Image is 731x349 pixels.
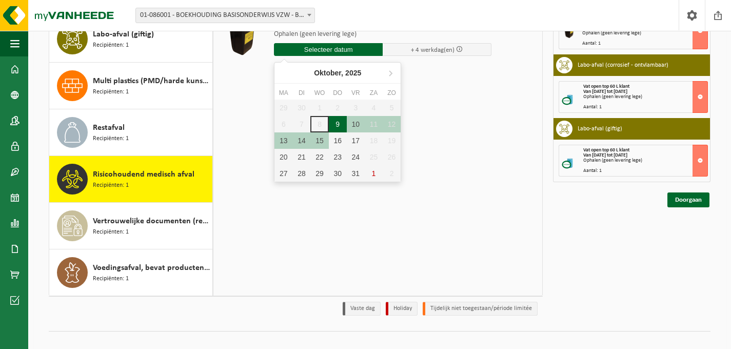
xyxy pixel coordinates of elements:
[49,203,213,249] button: Vertrouwelijke documenten (recyclage) Recipiënten: 1
[274,43,383,56] input: Selecteer datum
[49,156,213,203] button: Risicohoudend medisch afval Recipiënten: 1
[345,69,361,76] i: 2025
[49,109,213,156] button: Restafval Recipiënten: 1
[578,121,622,137] h3: Labo-afval (giftig)
[343,302,381,316] li: Vaste dag
[274,88,292,98] div: ma
[347,116,365,132] div: 10
[93,134,129,144] span: Recipiënten: 1
[310,165,328,182] div: 29
[583,168,708,173] div: Aantal: 1
[310,65,365,81] div: Oktober,
[93,181,129,190] span: Recipiënten: 1
[49,63,213,109] button: Multi plastics (PMD/harde kunststoffen/spanbanden/EPS/folie naturel/folie gemengd) Recipiënten: 1
[583,147,629,153] span: Vat open top 60 L klant
[274,132,292,149] div: 13
[583,152,627,158] strong: Van [DATE] tot [DATE]
[49,249,213,296] button: Voedingsafval, bevat producten van dierlijke oorsprong, onverpakt, categorie 3 Recipiënten: 1
[310,132,328,149] div: 15
[583,105,708,110] div: Aantal: 1
[310,149,328,165] div: 22
[329,116,347,132] div: 9
[347,165,365,182] div: 31
[93,227,129,237] span: Recipiënten: 1
[578,57,668,73] h3: Labo-afval (corrosief - ontvlambaar)
[93,168,194,181] span: Risicohoudend medisch afval
[329,149,347,165] div: 23
[93,122,125,134] span: Restafval
[292,149,310,165] div: 21
[93,41,129,50] span: Recipiënten: 1
[383,88,401,98] div: zo
[310,88,328,98] div: wo
[365,88,383,98] div: za
[135,8,315,23] span: 01-086001 - BOEKHOUDING BASISONDERWIJS VZW - BLANKENBERGE
[423,302,538,316] li: Tijdelijk niet toegestaan/période limitée
[292,165,310,182] div: 28
[93,274,129,284] span: Recipiënten: 1
[292,132,310,149] div: 14
[347,132,365,149] div: 17
[274,31,491,38] p: Ophalen (geen levering lege)
[329,165,347,182] div: 30
[49,16,213,63] button: Labo-afval (giftig) Recipiënten: 1
[93,262,210,274] span: Voedingsafval, bevat producten van dierlijke oorsprong, onverpakt, categorie 3
[93,75,210,87] span: Multi plastics (PMD/harde kunststoffen/spanbanden/EPS/folie naturel/folie gemengd)
[583,158,708,163] div: Ophalen (geen levering lege)
[136,8,314,23] span: 01-086001 - BOEKHOUDING BASISONDERWIJS VZW - BLANKENBERGE
[583,84,629,89] span: Vat open top 60 L klant
[329,132,347,149] div: 16
[582,31,707,36] div: Ophalen (geen levering lege)
[292,88,310,98] div: di
[411,47,455,53] span: + 4 werkdag(en)
[583,94,708,100] div: Ophalen (geen levering lege)
[347,88,365,98] div: vr
[583,89,627,94] strong: Van [DATE] tot [DATE]
[347,149,365,165] div: 24
[93,28,154,41] span: Labo-afval (giftig)
[667,192,709,207] a: Doorgaan
[274,165,292,182] div: 27
[329,88,347,98] div: do
[93,215,210,227] span: Vertrouwelijke documenten (recyclage)
[386,302,418,316] li: Holiday
[582,41,707,46] div: Aantal: 1
[93,87,129,97] span: Recipiënten: 1
[274,149,292,165] div: 20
